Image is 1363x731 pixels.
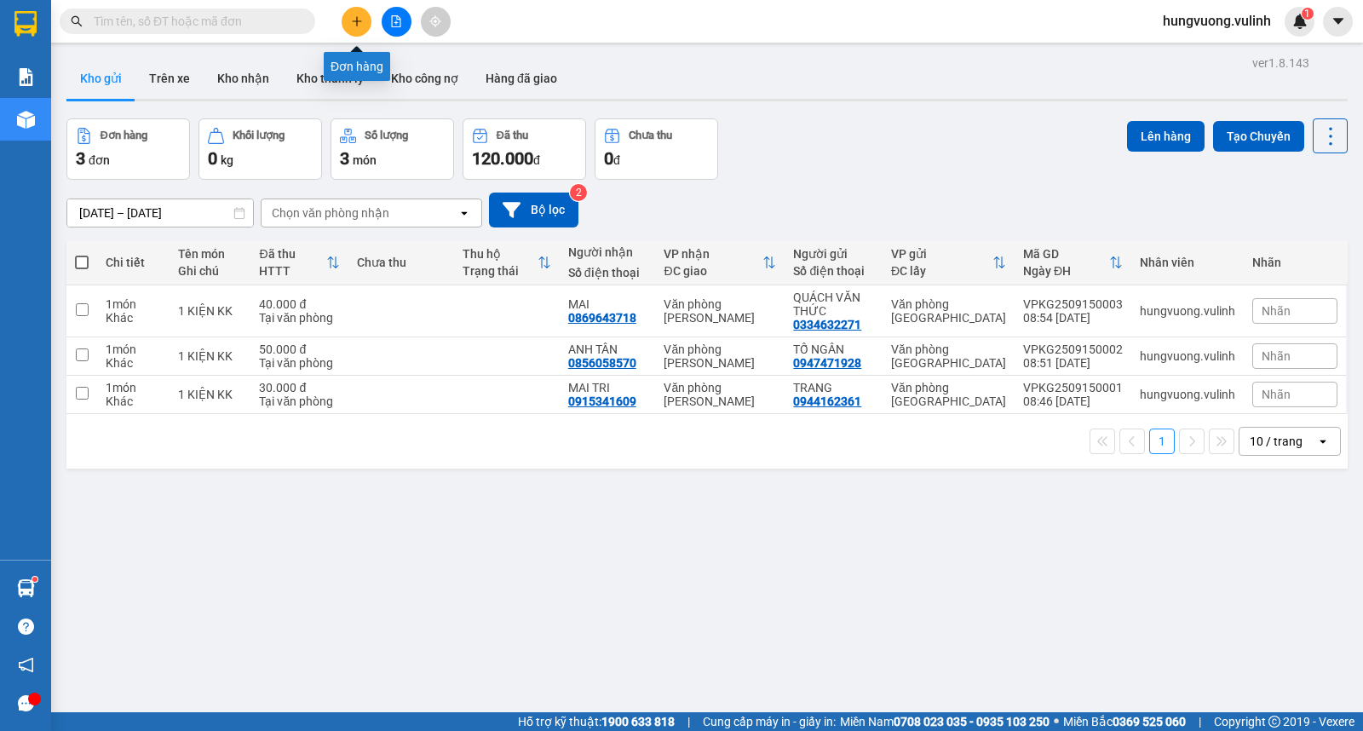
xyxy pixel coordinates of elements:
span: file-add [390,15,402,27]
div: 1 món [106,297,161,311]
th: Toggle SortBy [883,240,1015,285]
span: 0 [604,148,613,169]
img: logo-vxr [14,11,37,37]
span: question-circle [18,619,34,635]
div: Khác [106,356,161,370]
div: Văn phòng [PERSON_NAME] [664,297,776,325]
div: Văn phòng [PERSON_NAME] [664,342,776,370]
div: VPKG2509150003 [1023,297,1123,311]
div: HTTT [259,264,326,278]
div: ver 1.8.143 [1252,54,1309,72]
div: Văn phòng [GEOGRAPHIC_DATA] [891,381,1006,408]
sup: 1 [32,577,37,582]
div: VP nhận [664,247,762,261]
div: QUÁCH VĂN THỨC [793,291,874,318]
span: | [687,712,690,731]
div: hungvuong.vulinh [1140,304,1235,318]
strong: 0708 023 035 - 0935 103 250 [894,715,1050,728]
div: Khác [106,394,161,408]
span: Cung cấp máy in - giấy in: [703,712,836,731]
div: Người nhận [568,245,647,259]
div: 1 KIỆN KK [178,304,243,318]
button: plus [342,7,371,37]
button: Kho thanh lý [283,58,377,99]
span: 1 [1304,8,1310,20]
div: 0915341609 [568,394,636,408]
div: Văn phòng [GEOGRAPHIC_DATA] [891,342,1006,370]
strong: 1900 633 818 [601,715,675,728]
svg: open [457,206,471,220]
button: Tạo Chuyến [1213,121,1304,152]
div: 10 / trang [1250,433,1303,450]
span: Nhãn [1262,388,1291,401]
img: warehouse-icon [17,111,35,129]
sup: 2 [570,184,587,201]
div: Đã thu [497,130,528,141]
div: Đơn hàng [101,130,147,141]
span: caret-down [1331,14,1346,29]
div: Tại văn phòng [259,356,340,370]
div: Ghi chú [178,264,243,278]
div: Người gửi [793,247,874,261]
div: Đã thu [259,247,326,261]
span: món [353,153,377,167]
span: Nhãn [1262,349,1291,363]
div: Mã GD [1023,247,1109,261]
span: message [18,695,34,711]
input: Select a date range. [67,199,253,227]
th: Toggle SortBy [1015,240,1131,285]
span: search [71,15,83,27]
button: 1 [1149,429,1175,454]
strong: 0369 525 060 [1113,715,1186,728]
div: Văn phòng [GEOGRAPHIC_DATA] [891,297,1006,325]
span: 3 [340,148,349,169]
div: Chi tiết [106,256,161,269]
div: hungvuong.vulinh [1140,388,1235,401]
button: Đơn hàng3đơn [66,118,190,180]
button: caret-down [1323,7,1353,37]
div: 0944162361 [793,394,861,408]
span: ⚪️ [1054,718,1059,725]
div: ANH TÂN [568,342,647,356]
span: 0 [208,148,217,169]
div: Chưa thu [357,256,446,269]
img: warehouse-icon [17,579,35,597]
div: 0856058570 [568,356,636,370]
div: 40.000 đ [259,297,340,311]
div: 30.000 đ [259,381,340,394]
svg: open [1316,435,1330,448]
div: Tại văn phòng [259,394,340,408]
span: 120.000 [472,148,533,169]
span: | [1199,712,1201,731]
th: Toggle SortBy [454,240,560,285]
div: Chọn văn phòng nhận [272,204,389,222]
sup: 1 [1302,8,1314,20]
span: plus [351,15,363,27]
span: notification [18,657,34,673]
div: TRANG [793,381,874,394]
img: solution-icon [17,68,35,86]
div: Thu hộ [463,247,538,261]
span: 3 [76,148,85,169]
div: VPKG2509150001 [1023,381,1123,394]
button: Kho nhận [204,58,283,99]
div: 08:51 [DATE] [1023,356,1123,370]
button: Kho công nợ [377,58,472,99]
div: 1 KIỆN KK [178,388,243,401]
div: Tại văn phòng [259,311,340,325]
div: Văn phòng [PERSON_NAME] [664,381,776,408]
div: Tên món [178,247,243,261]
button: Đã thu120.000đ [463,118,586,180]
button: file-add [382,7,411,37]
span: hungvuong.vulinh [1149,10,1285,32]
button: Hàng đã giao [472,58,571,99]
div: 0947471928 [793,356,861,370]
img: icon-new-feature [1292,14,1308,29]
div: 50.000 đ [259,342,340,356]
div: 0869643718 [568,311,636,325]
div: 1 món [106,381,161,394]
div: 08:54 [DATE] [1023,311,1123,325]
button: Bộ lọc [489,193,578,227]
div: Khác [106,311,161,325]
div: MAI TRI [568,381,647,394]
